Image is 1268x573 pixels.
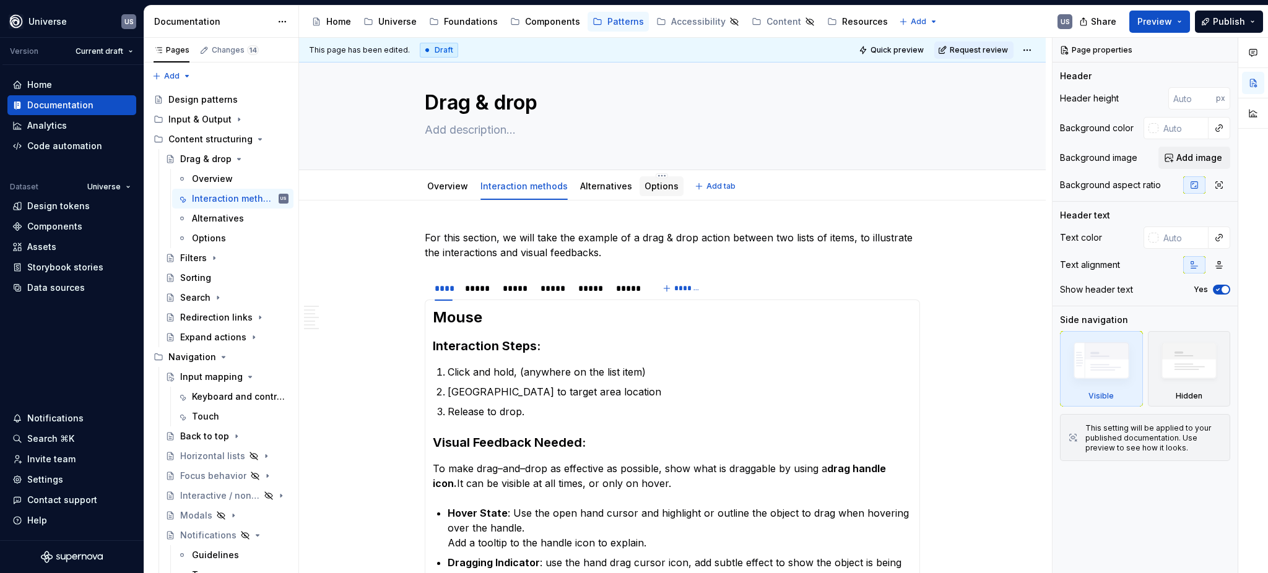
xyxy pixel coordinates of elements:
[448,507,508,519] strong: Hover State
[425,230,920,260] p: For this section, we will take the example of a drag & drop action between two lists of items, to...
[420,43,458,58] div: Draft
[427,181,468,191] a: Overview
[180,529,237,541] div: Notifications
[691,178,741,195] button: Add tab
[27,119,67,132] div: Analytics
[1213,15,1245,28] span: Publish
[1168,87,1216,110] input: Auto
[433,338,537,353] strong: Interaction Steps
[871,45,924,55] span: Quick preview
[180,153,232,165] div: Drag & drop
[433,308,912,327] h2: Mouse
[160,327,293,347] a: Expand actions
[424,12,503,32] a: Foundations
[306,9,893,34] div: Page tree
[475,173,573,199] div: Interaction methods
[1060,231,1102,244] div: Text color
[1088,391,1114,401] div: Visible
[934,41,1014,59] button: Request review
[433,435,582,450] strong: Visual Feedback Needed
[1060,152,1137,164] div: Background image
[27,282,85,294] div: Data sources
[192,192,276,205] div: Interaction methods
[7,116,136,136] a: Analytics
[27,494,97,506] div: Contact support
[7,490,136,510] button: Contact support
[168,93,238,106] div: Design patterns
[895,13,942,30] button: Add
[180,470,246,482] div: Focus behavior
[160,248,293,268] a: Filters
[172,228,293,248] a: Options
[9,14,24,29] img: 87d06435-c97f-426c-aa5d-5eb8acd3d8b3.png
[160,525,293,545] a: Notifications
[747,12,820,32] a: Content
[10,182,38,192] div: Dataset
[7,257,136,277] a: Storybook stories
[192,173,233,185] div: Overview
[588,12,649,32] a: Patterns
[172,387,293,407] a: Keyboard and controllers
[154,45,189,55] div: Pages
[448,384,912,399] p: [GEOGRAPHIC_DATA] to target area location
[27,473,63,486] div: Settings
[645,181,679,191] a: Options
[706,181,736,191] span: Add tab
[247,45,259,55] span: 14
[7,278,136,298] a: Data sources
[172,407,293,426] a: Touch
[41,551,103,563] svg: Supernova Logo
[180,509,212,522] div: Modals
[7,217,136,236] a: Components
[306,12,356,32] a: Home
[27,453,76,465] div: Invite team
[7,237,136,257] a: Assets
[1073,11,1124,33] button: Share
[1176,152,1222,164] span: Add image
[192,232,226,244] div: Options
[448,506,912,550] p: : Use the open hand cursor and highlight or outline the object to drag when hovering over the han...
[422,88,918,118] textarea: Drag & drop
[433,461,912,491] p: To make drag–and–drop as effective as possible, show what is draggable by using a It can be visib...
[160,308,293,327] a: Redirection links
[168,113,232,126] div: Input & Output
[27,220,82,233] div: Components
[842,15,888,28] div: Resources
[1176,391,1202,401] div: Hidden
[180,252,207,264] div: Filters
[525,15,580,28] div: Components
[950,45,1008,55] span: Request review
[1060,209,1110,222] div: Header text
[1195,11,1263,33] button: Publish
[7,95,136,115] a: Documentation
[7,196,136,216] a: Design tokens
[433,434,912,451] h3: :
[172,209,293,228] a: Alternatives
[27,140,102,152] div: Code automation
[766,15,801,28] div: Content
[505,12,585,32] a: Components
[640,173,684,199] div: Options
[671,15,726,28] div: Accessibility
[607,15,644,28] div: Patterns
[422,173,473,199] div: Overview
[1060,92,1119,105] div: Header height
[154,15,271,28] div: Documentation
[1158,226,1209,249] input: Auto
[192,410,219,423] div: Touch
[27,514,47,527] div: Help
[180,272,211,284] div: Sorting
[160,288,293,308] a: Search
[28,15,67,28] div: Universe
[172,169,293,189] a: Overview
[1061,17,1070,27] div: US
[1060,122,1134,134] div: Background color
[1091,15,1116,28] span: Share
[87,182,121,192] span: Universe
[448,404,912,419] p: Release to drop.
[76,46,123,56] span: Current draft
[1085,423,1222,453] div: This setting will be applied to your published documentation. Use preview to see how it looks.
[1137,15,1172,28] span: Preview
[180,450,245,462] div: Horizontal lists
